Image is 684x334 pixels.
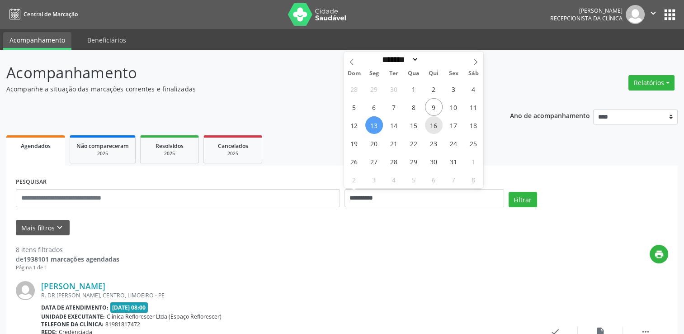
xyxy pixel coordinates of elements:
b: Data de atendimento: [41,304,108,311]
span: Outubro 9, 2025 [425,98,443,116]
p: Ano de acompanhamento [510,110,590,121]
span: Novembro 1, 2025 [465,153,482,170]
a: Beneficiários [81,32,132,48]
label: PESQUISAR [16,175,47,189]
strong: 1938101 marcações agendadas [24,255,119,263]
span: Setembro 28, 2025 [345,80,363,98]
span: Novembro 5, 2025 [405,171,423,188]
span: Outubro 11, 2025 [465,98,482,116]
i:  [648,8,658,18]
p: Acompanhamento [6,62,476,84]
span: Seg [364,71,384,76]
p: Acompanhe a situação das marcações correntes e finalizadas [6,84,476,94]
div: 8 itens filtrados [16,245,119,254]
span: Qui [424,71,443,76]
select: Month [379,55,419,64]
span: Outubro 2, 2025 [425,80,443,98]
b: Telefone da clínica: [41,320,104,328]
span: Dom [344,71,364,76]
span: Outubro 30, 2025 [425,153,443,170]
span: Ter [384,71,404,76]
span: Setembro 30, 2025 [385,80,403,98]
span: Outubro 23, 2025 [425,134,443,152]
b: Unidade executante: [41,313,105,320]
span: Não compareceram [76,142,129,150]
button:  [645,5,662,24]
span: Outubro 5, 2025 [345,98,363,116]
button: print [650,245,668,263]
span: Novembro 6, 2025 [425,171,443,188]
span: Outubro 13, 2025 [365,116,383,134]
button: apps [662,7,678,23]
span: [DATE] 08:00 [110,302,148,313]
span: Outubro 26, 2025 [345,153,363,170]
span: Outubro 16, 2025 [425,116,443,134]
span: Outubro 29, 2025 [405,153,423,170]
input: Year [419,55,448,64]
span: Outubro 7, 2025 [385,98,403,116]
span: Outubro 17, 2025 [445,116,462,134]
a: [PERSON_NAME] [41,281,105,291]
span: Clínica Reflorescer Ltda (Espaço Reflorescer) [107,313,222,320]
div: de [16,254,119,264]
img: img [16,281,35,300]
span: Outubro 22, 2025 [405,134,423,152]
span: Qua [404,71,424,76]
span: Outubro 10, 2025 [445,98,462,116]
span: Novembro 3, 2025 [365,171,383,188]
span: Outubro 8, 2025 [405,98,423,116]
span: Outubro 25, 2025 [465,134,482,152]
span: Cancelados [218,142,248,150]
span: Agendados [21,142,51,150]
span: Recepcionista da clínica [550,14,623,22]
span: Sáb [463,71,483,76]
span: Sex [443,71,463,76]
a: Central de Marcação [6,7,78,22]
span: Outubro 20, 2025 [365,134,383,152]
i: keyboard_arrow_down [55,223,65,233]
div: 2025 [210,150,255,157]
span: Outubro 14, 2025 [385,116,403,134]
img: img [626,5,645,24]
span: Central de Marcação [24,10,78,18]
div: [PERSON_NAME] [550,7,623,14]
span: Outubro 27, 2025 [365,153,383,170]
span: Outubro 1, 2025 [405,80,423,98]
button: Relatórios [628,75,675,91]
div: Página 1 de 1 [16,264,119,272]
span: Outubro 18, 2025 [465,116,482,134]
span: Resolvidos [156,142,184,150]
span: Outubro 4, 2025 [465,80,482,98]
span: Novembro 2, 2025 [345,171,363,188]
div: 2025 [76,150,129,157]
span: Novembro 4, 2025 [385,171,403,188]
div: R. DR [PERSON_NAME], CENTRO, LIMOEIRO - PE [41,291,533,299]
span: Setembro 29, 2025 [365,80,383,98]
span: Outubro 21, 2025 [385,134,403,152]
a: Acompanhamento [3,32,71,50]
span: Outubro 6, 2025 [365,98,383,116]
span: Novembro 7, 2025 [445,171,462,188]
button: Mais filtroskeyboard_arrow_down [16,220,70,236]
span: Outubro 28, 2025 [385,153,403,170]
span: Outubro 19, 2025 [345,134,363,152]
i: print [654,249,664,259]
span: Outubro 12, 2025 [345,116,363,134]
span: Novembro 8, 2025 [465,171,482,188]
span: Outubro 3, 2025 [445,80,462,98]
span: Outubro 15, 2025 [405,116,423,134]
span: Outubro 24, 2025 [445,134,462,152]
span: 81981817472 [105,320,140,328]
div: 2025 [147,150,192,157]
button: Filtrar [509,192,537,207]
span: Outubro 31, 2025 [445,153,462,170]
